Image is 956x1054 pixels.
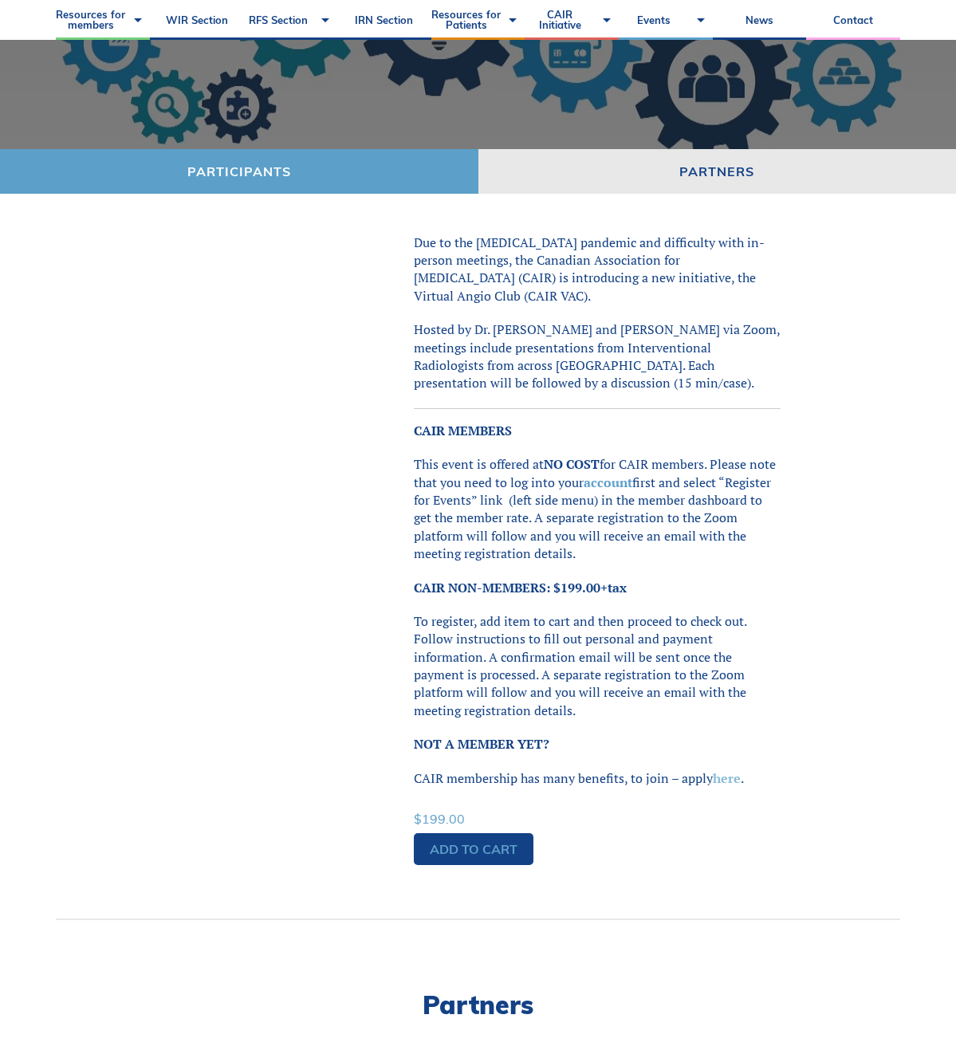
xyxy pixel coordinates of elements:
[414,833,533,865] a: Add to cart: “Virtual Angio Club”
[414,455,781,562] p: This event is offered at for CAIR members. Please note that you need to log into your first and s...
[584,474,632,491] a: account
[56,992,900,1017] h2: Partners
[414,579,627,596] strong: CAIR NON-MEMBERS: $199.00+tax
[544,455,600,473] strong: NO COST
[414,811,422,827] span: $
[414,234,781,305] p: Due to the [MEDICAL_DATA] pandemic and difficulty with in-person meetings, the Canadian Associati...
[414,321,781,392] p: Hosted by Dr. [PERSON_NAME] and [PERSON_NAME] via Zoom, meetings include presentations from Inter...
[713,769,741,787] a: here
[414,422,512,439] strong: CAIR MEMBERS
[414,735,549,753] strong: NOT A MEMBER YET?
[414,769,781,787] p: CAIR membership has many benefits, to join – apply .
[414,612,781,719] p: To register, add item to cart and then proceed to check out. Follow instructions to fill out pers...
[414,811,465,827] bdi: 199.00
